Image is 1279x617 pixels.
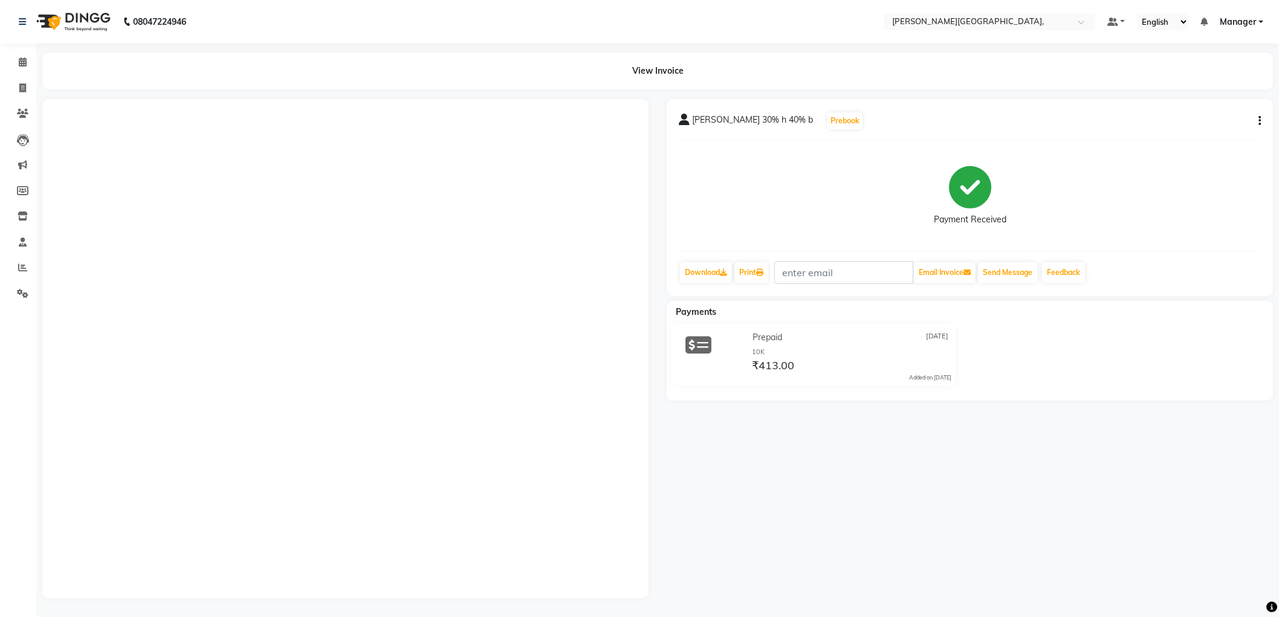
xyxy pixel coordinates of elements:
[31,5,114,39] img: logo
[934,213,1006,226] div: Payment Received
[753,331,782,344] span: Prepaid
[734,262,768,283] a: Print
[752,347,951,357] div: 10K
[676,306,716,317] span: Payments
[827,112,863,129] button: Prebook
[133,5,186,39] b: 08047224946
[774,261,913,284] input: enter email
[914,262,976,283] button: Email Invoice
[909,373,951,382] div: Added on [DATE]
[978,262,1037,283] button: Send Message
[42,53,1273,89] div: View Invoice
[692,114,813,131] span: [PERSON_NAME] 30% h 40% b
[926,331,948,344] span: [DATE]
[680,262,732,283] a: Download
[1042,262,1085,283] a: Feedback
[752,358,794,375] span: ₹413.00
[1220,16,1256,28] span: Manager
